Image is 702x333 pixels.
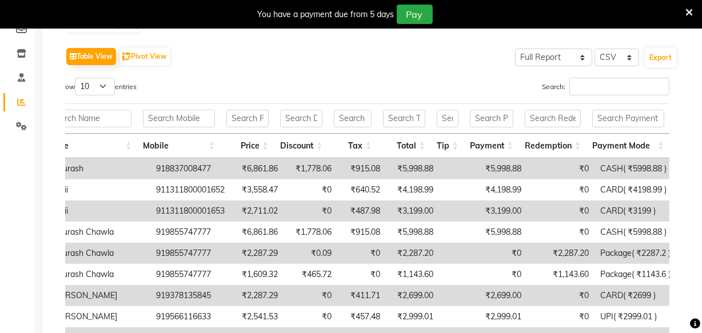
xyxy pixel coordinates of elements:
[386,222,439,243] td: ₹5,998.88
[230,222,284,243] td: ₹6,861.86
[592,110,664,127] input: Search Payment Mode
[337,243,386,264] td: ₹0
[66,18,141,32] span: Selected date:
[45,110,132,127] input: Search Name
[472,200,527,222] td: ₹3,199.00
[595,222,676,243] td: CASH( ₹5998.88 )
[337,264,386,285] td: ₹0
[527,222,595,243] td: ₹0
[464,134,519,158] th: Payment: activate to sort column ascending
[519,134,587,158] th: Redemption: activate to sort column ascending
[386,179,439,200] td: ₹4,198.99
[587,134,670,158] th: Payment Mode: activate to sort column ascending
[230,285,284,306] td: ₹2,287.29
[280,110,323,127] input: Search Discount
[150,264,230,285] td: 919855747777
[472,243,527,264] td: ₹0
[397,5,433,24] button: Pay
[595,179,676,200] td: CARD( ₹4198.99 )
[75,78,115,95] select: Showentries
[284,264,337,285] td: ₹465.72
[472,158,527,179] td: ₹5,998.88
[119,48,170,65] button: Pivot View
[525,110,581,127] input: Search Redemption
[527,306,595,327] td: ₹0
[386,200,439,222] td: ₹3,199.00
[337,222,386,243] td: ₹915.08
[116,21,138,29] span: [DATE]
[47,306,150,327] td: [PERSON_NAME]
[472,306,527,327] td: ₹2,999.01
[472,222,527,243] td: ₹5,998.88
[284,222,337,243] td: ₹1,778.06
[230,158,284,179] td: ₹6,861.86
[386,158,439,179] td: ₹5,998.88
[527,264,595,285] td: ₹1,143.60
[470,110,513,127] input: Search Payment
[527,179,595,200] td: ₹0
[66,48,116,65] button: Table View
[57,78,137,95] label: Show entries
[230,200,284,222] td: ₹2,711.02
[230,264,284,285] td: ₹1,609.32
[328,134,377,158] th: Tax: activate to sort column ascending
[150,200,230,222] td: 911311800001653
[386,306,439,327] td: ₹2,999.01
[150,285,230,306] td: 919378135845
[334,110,372,127] input: Search Tax
[230,179,284,200] td: ₹3,558.47
[47,243,150,264] td: Saurash Chawla
[569,78,669,95] input: Search:
[143,110,214,127] input: Search Mobile
[284,243,337,264] td: ₹0.09
[150,222,230,243] td: 919855747777
[226,110,269,127] input: Search Price
[284,306,337,327] td: ₹0
[122,53,131,61] img: pivot.png
[377,134,431,158] th: Total: activate to sort column ascending
[137,134,220,158] th: Mobile: activate to sort column ascending
[150,179,230,200] td: 911311800001652
[386,243,439,264] td: ₹2,287.20
[47,264,150,285] td: Saurash Chawla
[230,243,284,264] td: ₹2,287.29
[150,306,230,327] td: 919566116633
[527,285,595,306] td: ₹0
[284,285,337,306] td: ₹0
[527,243,595,264] td: ₹2,287.20
[274,134,329,158] th: Discount: activate to sort column ascending
[386,285,439,306] td: ₹2,699.00
[150,158,230,179] td: 918837008477
[437,110,458,127] input: Search Tip
[383,110,425,127] input: Search Total
[386,264,439,285] td: ₹1,143.60
[337,306,386,327] td: ₹457.48
[337,200,386,222] td: ₹487.98
[284,158,337,179] td: ₹1,778.06
[595,158,676,179] td: CASH( ₹5998.88 )
[595,264,676,285] td: Package( ₹1143.6 )
[47,200,150,222] td: Valii
[230,306,284,327] td: ₹2,541.53
[47,222,150,243] td: Saurash Chawla
[47,179,150,200] td: Valii
[337,179,386,200] td: ₹640.52
[47,285,150,306] td: [PERSON_NAME]
[337,158,386,179] td: ₹915.08
[527,200,595,222] td: ₹0
[472,264,527,285] td: ₹0
[645,48,676,67] button: Export
[472,179,527,200] td: ₹4,198.99
[595,243,676,264] td: Package( ₹2287.2 )
[47,158,150,179] td: Saurash
[595,306,676,327] td: UPI( ₹2999.01 )
[284,200,337,222] td: ₹0
[150,243,230,264] td: 919855747777
[542,78,669,95] label: Search:
[258,9,394,21] div: You have a payment due from 5 days
[595,285,676,306] td: CARD( ₹2699 )
[39,134,138,158] th: Name: activate to sort column ascending
[527,158,595,179] td: ₹0
[337,285,386,306] td: ₹411.71
[595,200,676,222] td: CARD( ₹3199 )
